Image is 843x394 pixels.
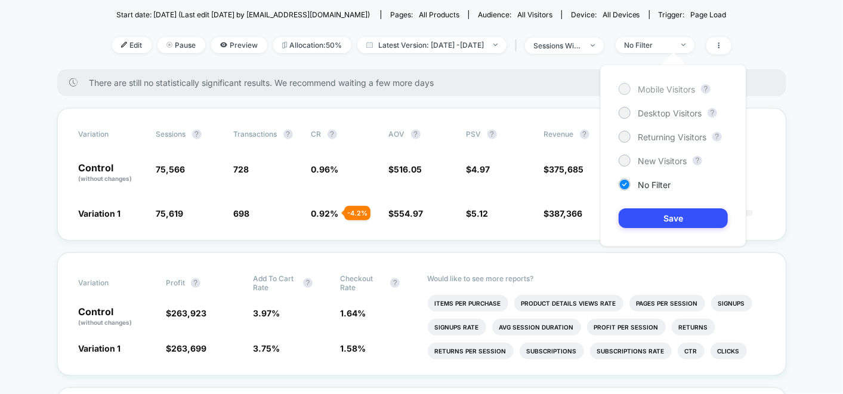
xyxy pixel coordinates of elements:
span: AOV [389,130,405,138]
span: (without changes) [79,319,132,326]
span: 75,566 [156,164,186,174]
span: Latest Version: [DATE] - [DATE] [357,37,507,53]
span: $ [467,208,489,218]
span: Returning Visitors [638,132,706,142]
div: Audience: [478,10,552,19]
span: Variation [79,274,144,292]
span: $ [544,164,584,174]
span: Allocation: 50% [273,37,351,53]
img: calendar [366,42,373,48]
span: Sessions [156,130,186,138]
div: No Filter [625,41,672,50]
li: Signups Rate [428,319,486,335]
span: 3.97 % [253,308,280,318]
li: Pages Per Session [629,295,705,312]
p: Control [79,163,144,183]
li: Profit Per Session [587,319,666,335]
span: CR [311,130,322,138]
p: Would like to see more reports? [428,274,765,283]
span: 0.92 % [311,208,339,218]
span: Edit [112,37,152,53]
span: Variation 1 [79,208,121,218]
span: Transactions [234,130,277,138]
span: all products [419,10,459,19]
div: Trigger: [659,10,727,19]
span: Page Load [691,10,727,19]
span: Variation [79,130,144,139]
div: Pages: [390,10,459,19]
button: Save [619,208,728,228]
span: 516.05 [394,164,422,174]
li: Ctr [678,343,705,359]
span: 554.97 [394,208,424,218]
span: 263,923 [171,308,206,318]
span: 4.97 [472,164,490,174]
button: ? [192,130,202,139]
span: (without changes) [79,175,132,182]
button: ? [701,84,711,94]
span: 728 [234,164,249,174]
span: 1.64 % [340,308,366,318]
span: $ [389,164,422,174]
button: ? [712,132,722,141]
li: Returns Per Session [428,343,514,359]
button: ? [283,130,293,139]
span: Checkout Rate [340,274,384,292]
button: ? [580,130,589,139]
button: ? [191,278,200,288]
img: end [591,44,595,47]
li: Clicks [711,343,747,359]
span: 75,619 [156,208,184,218]
li: Avg Session Duration [492,319,581,335]
span: 3.75 % [253,343,280,353]
li: Returns [672,319,715,335]
span: Revenue [544,130,574,138]
span: 1.58 % [340,343,366,353]
button: ? [693,156,702,165]
li: Signups [711,295,752,312]
span: Desktop Visitors [638,108,702,118]
span: Device: [561,10,649,19]
li: Items Per Purchase [428,295,508,312]
button: ? [328,130,337,139]
span: $ [544,208,583,218]
span: 375,685 [549,164,584,174]
span: There are still no statistically significant results. We recommend waiting a few more days [89,78,762,88]
span: Variation 1 [79,343,121,353]
span: | [512,37,525,54]
span: PSV [467,130,481,138]
p: Control [79,307,154,327]
div: sessions with impression [534,41,582,50]
span: Preview [211,37,267,53]
button: ? [411,130,421,139]
span: No Filter [638,180,671,190]
button: ? [708,108,717,118]
span: Mobile Visitors [638,84,695,94]
div: - 4.2 % [344,206,370,220]
img: end [681,44,685,46]
span: $ [467,164,490,174]
span: 698 [234,208,250,218]
button: ? [487,130,497,139]
span: $ [166,343,206,353]
button: ? [303,278,313,288]
span: 387,366 [549,208,583,218]
span: 263,699 [171,343,206,353]
img: end [166,42,172,48]
li: Product Details Views Rate [514,295,623,312]
span: Add To Cart Rate [253,274,297,292]
img: end [493,44,498,46]
span: $ [389,208,424,218]
span: Profit [166,278,185,287]
span: New Visitors [638,156,687,166]
li: Subscriptions [520,343,584,359]
span: $ [166,308,206,318]
span: Pause [158,37,205,53]
span: Start date: [DATE] (Last edit [DATE] by [EMAIL_ADDRESS][DOMAIN_NAME]) [116,10,370,19]
img: edit [121,42,127,48]
span: 0.96 % [311,164,339,174]
img: rebalance [282,42,287,48]
span: 5.12 [472,208,489,218]
button: ? [390,278,400,288]
span: all devices [603,10,640,19]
